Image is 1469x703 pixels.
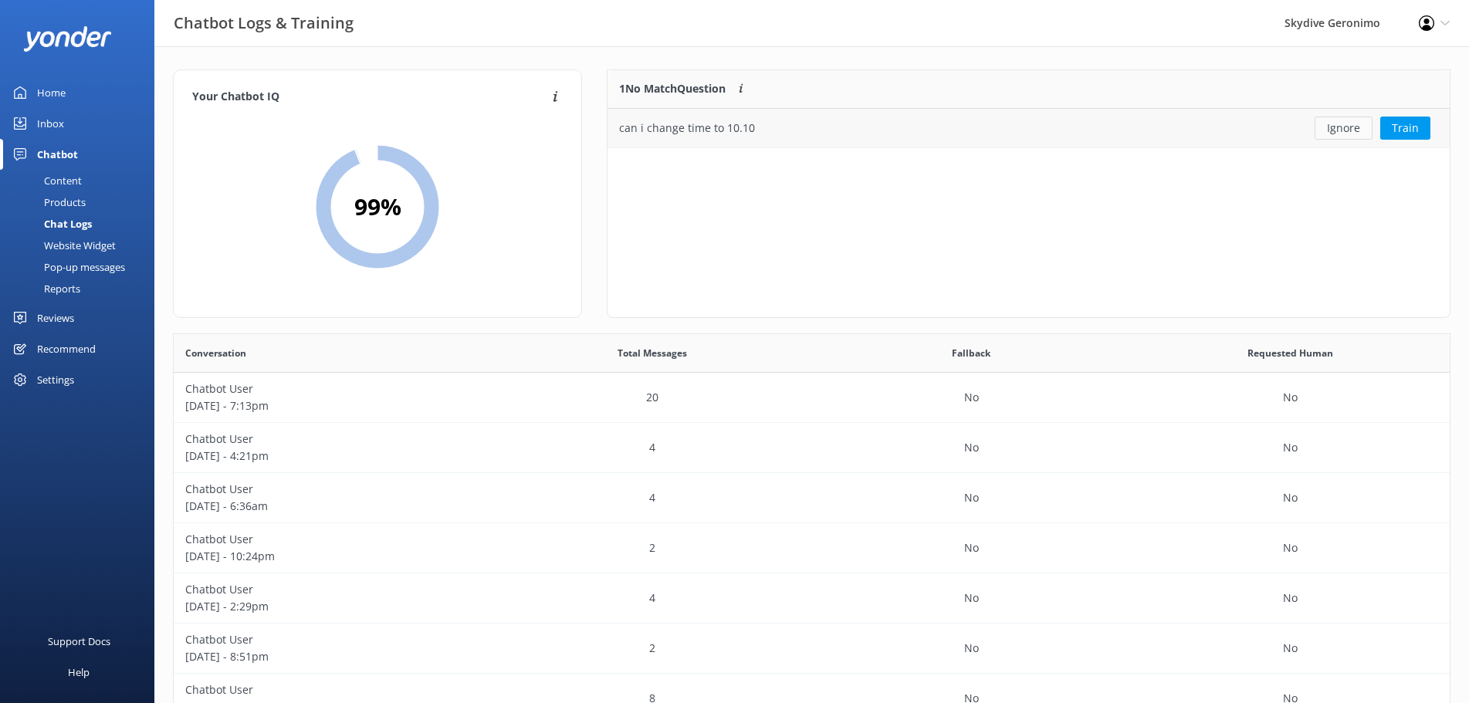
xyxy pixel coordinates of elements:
div: Content [9,170,82,191]
p: Chatbot User [185,531,481,548]
a: Website Widget [9,235,154,256]
div: row [174,624,1450,674]
a: Reports [9,278,154,299]
div: Settings [37,364,74,395]
div: row [174,473,1450,523]
h3: Chatbot Logs & Training [174,11,354,35]
p: [DATE] - 4:21pm [185,448,481,465]
span: Total Messages [618,346,687,360]
div: Recommend [37,333,96,364]
p: No [1283,590,1298,607]
p: Chatbot User [185,481,481,498]
span: Conversation [185,346,246,360]
div: row [174,573,1450,624]
p: No [964,539,979,556]
p: 20 [646,389,658,406]
h4: Your Chatbot IQ [192,89,548,106]
a: Products [9,191,154,213]
p: 1 No Match Question [619,80,726,97]
p: No [1283,640,1298,657]
p: 2 [649,640,655,657]
p: 4 [649,590,655,607]
p: No [964,640,979,657]
p: Chatbot User [185,681,481,698]
p: [DATE] - 7:13pm [185,397,481,414]
p: No [1283,439,1298,456]
div: Inbox [37,108,64,139]
p: 4 [649,439,655,456]
span: Requested Human [1247,346,1333,360]
div: can i change time to 10.10 [619,120,755,137]
p: [DATE] - 8:51pm [185,648,481,665]
div: Chat Logs [9,213,92,235]
p: 4 [649,489,655,506]
p: No [964,439,979,456]
div: Help [68,657,90,688]
div: row [174,373,1450,423]
a: Pop-up messages [9,256,154,278]
div: row [174,523,1450,573]
p: Chatbot User [185,380,481,397]
p: 2 [649,539,655,556]
div: Products [9,191,86,213]
img: yonder-white-logo.png [23,26,112,52]
p: [DATE] - 6:36am [185,498,481,515]
button: Ignore [1315,117,1373,140]
div: Pop-up messages [9,256,125,278]
div: Chatbot [37,139,78,170]
a: Content [9,170,154,191]
p: No [1283,489,1298,506]
div: grid [608,109,1450,147]
a: Chat Logs [9,213,154,235]
p: No [1283,389,1298,406]
div: Reports [9,278,80,299]
div: Reviews [37,302,74,333]
p: [DATE] - 2:29pm [185,598,481,615]
p: No [964,489,979,506]
div: Home [37,77,66,108]
button: Train [1380,117,1430,140]
div: Website Widget [9,235,116,256]
div: Support Docs [48,626,110,657]
p: No [964,590,979,607]
p: Chatbot User [185,631,481,648]
p: Chatbot User [185,581,481,598]
h2: 99 % [354,188,401,225]
span: Fallback [952,346,990,360]
p: No [964,389,979,406]
div: row [174,423,1450,473]
div: row [608,109,1450,147]
p: [DATE] - 10:24pm [185,548,481,565]
p: Chatbot User [185,431,481,448]
p: No [1283,539,1298,556]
